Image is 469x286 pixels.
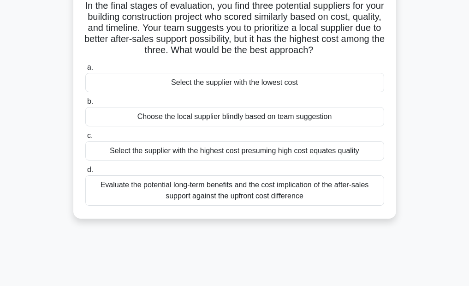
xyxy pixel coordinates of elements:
[87,97,93,105] span: b.
[87,166,93,173] span: d.
[87,63,93,71] span: a.
[85,175,384,206] div: Evaluate the potential long-term benefits and the cost implication of the after-sales support aga...
[85,107,384,126] div: Choose the local supplier blindly based on team suggestion
[85,73,384,92] div: Select the supplier with the lowest cost
[85,141,384,161] div: Select the supplier with the highest cost presuming high cost equates quality
[87,131,93,139] span: c.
